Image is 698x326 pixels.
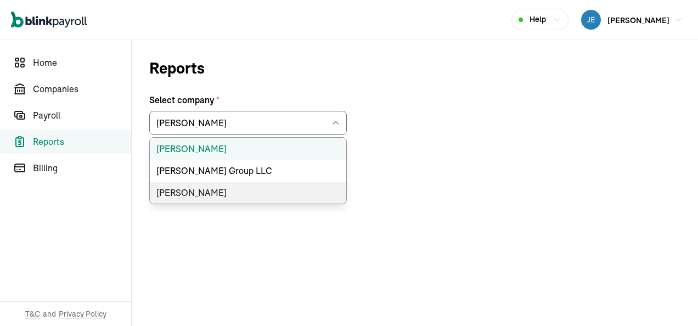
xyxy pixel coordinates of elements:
[150,160,346,182] li: [PERSON_NAME] Group LLC
[33,161,131,175] span: Billing
[33,135,131,148] span: Reports
[33,82,131,95] span: Companies
[643,273,698,326] iframe: Chat Widget
[607,15,669,25] span: [PERSON_NAME]
[149,93,347,106] label: Select company
[33,109,131,122] span: Payroll
[11,4,87,36] nav: Global
[577,8,687,32] button: [PERSON_NAME]
[150,138,346,160] li: [PERSON_NAME]
[59,308,106,319] span: Privacy Policy
[149,57,680,80] h1: Reports
[149,111,347,135] input: Select company
[150,182,346,204] li: [PERSON_NAME]
[530,14,546,25] span: Help
[25,308,40,319] span: T&C
[511,9,568,30] button: Help
[43,308,56,319] span: and
[33,56,131,69] span: Home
